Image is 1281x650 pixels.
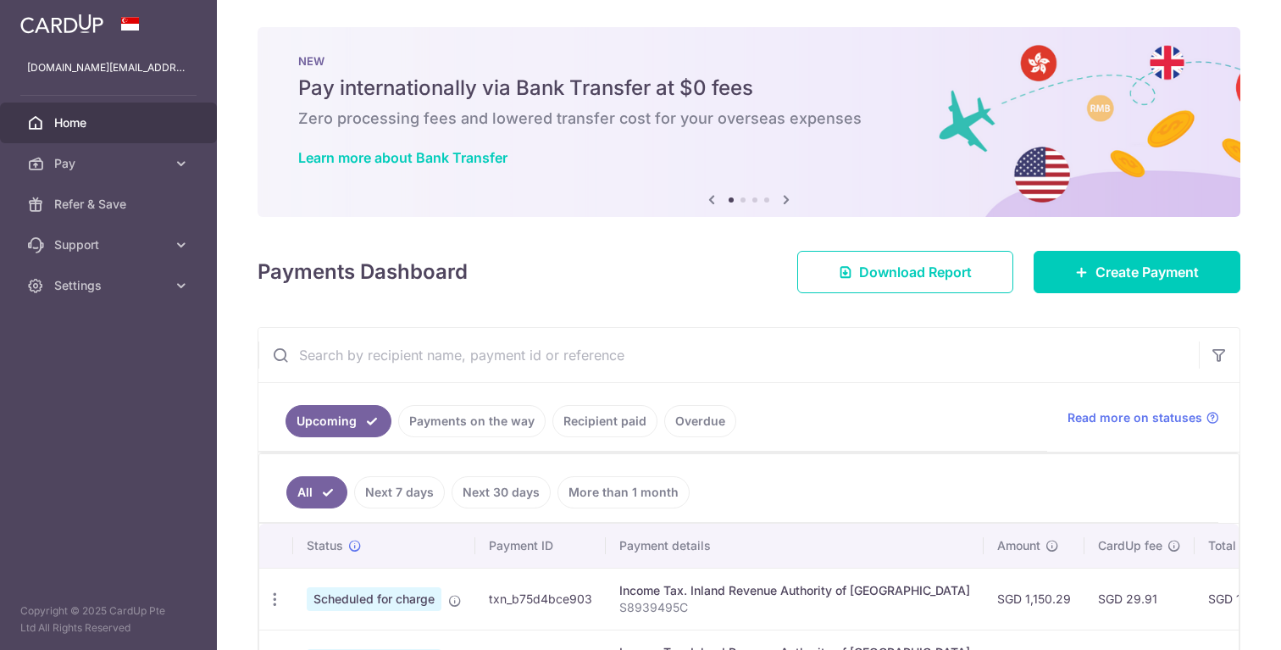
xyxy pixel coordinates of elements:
td: SGD 29.91 [1084,568,1195,630]
a: Overdue [664,405,736,437]
td: txn_b75d4bce903 [475,568,606,630]
span: Download Report [859,262,972,282]
p: [DOMAIN_NAME][EMAIL_ADDRESS][DOMAIN_NAME] [27,59,190,76]
a: Next 7 days [354,476,445,508]
a: All [286,476,347,508]
span: Support [54,236,166,253]
span: Scheduled for charge [307,587,441,611]
td: SGD 1,150.29 [984,568,1084,630]
a: Payments on the way [398,405,546,437]
th: Payment details [606,524,984,568]
span: Read more on statuses [1067,409,1202,426]
h4: Payments Dashboard [258,257,468,287]
input: Search by recipient name, payment id or reference [258,328,1199,382]
span: Amount [997,537,1040,554]
p: NEW [298,54,1200,68]
span: Refer & Save [54,196,166,213]
span: Home [54,114,166,131]
a: Recipient paid [552,405,657,437]
span: Total amt. [1208,537,1264,554]
h6: Zero processing fees and lowered transfer cost for your overseas expenses [298,108,1200,129]
span: CardUp fee [1098,537,1162,554]
p: S8939495C [619,599,970,616]
a: Upcoming [286,405,391,437]
a: Download Report [797,251,1013,293]
img: Bank transfer banner [258,27,1240,217]
span: Pay [54,155,166,172]
h5: Pay internationally via Bank Transfer at $0 fees [298,75,1200,102]
div: Income Tax. Inland Revenue Authority of [GEOGRAPHIC_DATA] [619,582,970,599]
th: Payment ID [475,524,606,568]
a: More than 1 month [557,476,690,508]
a: Create Payment [1034,251,1240,293]
a: Learn more about Bank Transfer [298,149,507,166]
img: CardUp [20,14,103,34]
a: Next 30 days [452,476,551,508]
span: Settings [54,277,166,294]
span: Status [307,537,343,554]
a: Read more on statuses [1067,409,1219,426]
span: Create Payment [1095,262,1199,282]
